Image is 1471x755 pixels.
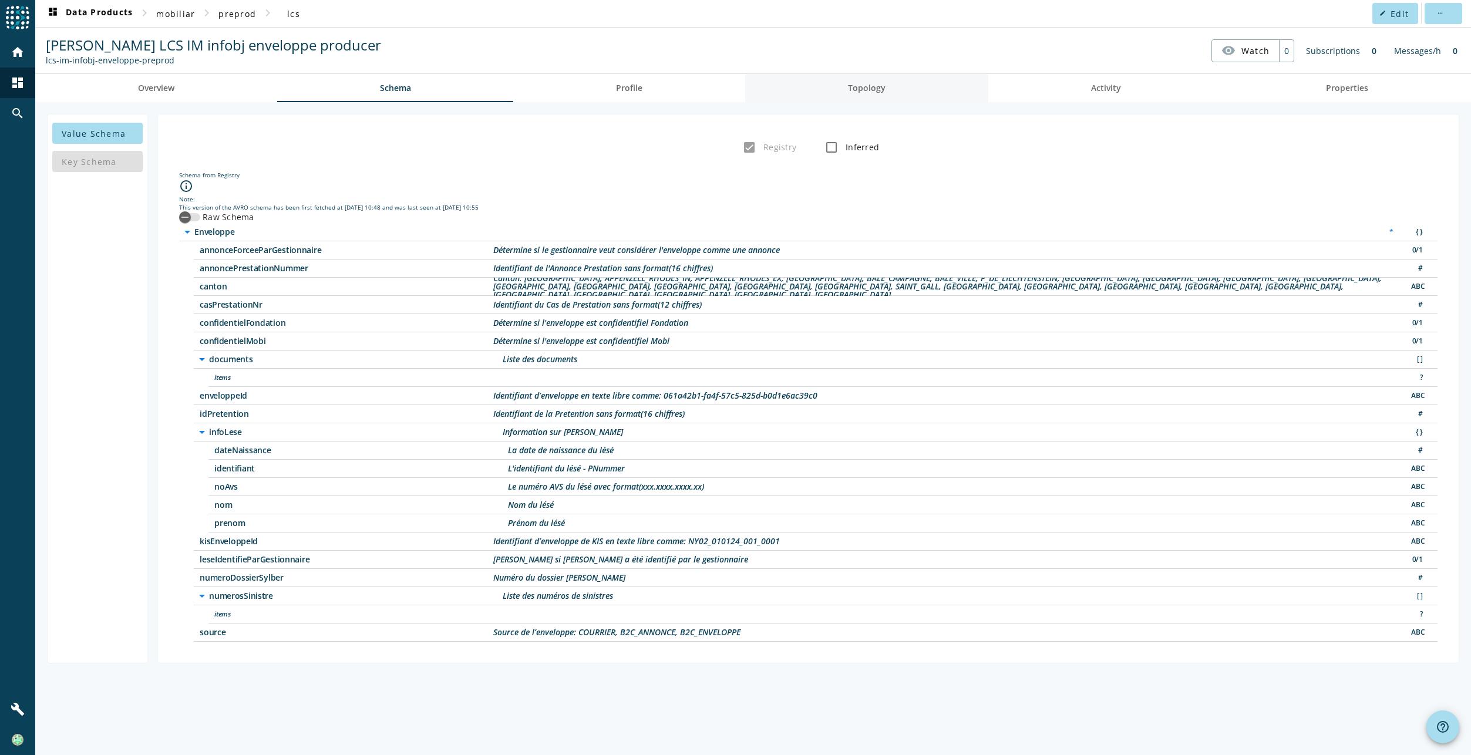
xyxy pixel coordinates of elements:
[52,123,143,144] button: Value Schema
[209,428,503,436] span: /infoLese
[275,3,312,24] button: lcs
[493,555,748,564] div: Description
[1405,408,1429,420] div: Number
[1405,244,1429,257] div: Boolean
[11,45,25,59] mat-icon: home
[493,246,780,254] div: Description
[1405,626,1429,639] div: String
[380,84,411,92] span: Schema
[503,355,577,363] div: Description
[493,574,625,582] div: Description
[62,128,126,139] span: Value Schema
[1384,226,1399,238] div: Required
[1405,535,1429,548] div: String
[11,106,25,120] mat-icon: search
[200,537,493,545] span: /kisEnveloppeId
[200,282,493,291] span: /canton
[214,610,508,618] span: /numerosSinistre/items
[12,734,23,746] img: 161be9cc9dd0a0d28253d1c6fc872764
[200,301,493,309] span: /casPrestationNr
[152,3,200,24] button: mobiliar
[179,195,1438,203] div: Note:
[503,428,623,436] div: Description
[1405,517,1429,530] div: String
[1405,590,1429,602] div: Array
[493,319,688,327] div: Description
[1405,463,1429,475] div: String
[1221,43,1236,58] mat-icon: visibility
[508,464,625,473] div: Description
[137,6,152,20] mat-icon: chevron_right
[46,6,60,21] mat-icon: dashboard
[218,8,256,19] span: preprod
[1405,299,1429,311] div: Number
[1241,41,1270,61] span: Watch
[200,246,493,254] span: /annonceForceeParGestionnaire
[6,6,29,29] img: spoud-logo.svg
[493,264,713,272] div: Description
[493,410,685,418] div: Description
[1405,335,1429,348] div: Boolean
[493,301,702,309] div: Description
[200,337,493,345] span: /confidentielMobi
[11,702,25,716] mat-icon: build
[843,141,879,153] label: Inferred
[1366,39,1382,62] div: 0
[508,519,565,527] div: Description
[1212,40,1279,61] button: Watch
[1447,39,1463,62] div: 0
[1379,10,1386,16] mat-icon: edit
[214,3,261,24] button: preprod
[1300,39,1366,62] div: Subscriptions
[200,410,493,418] span: /idPretention
[493,628,740,636] div: Description
[1436,10,1443,16] mat-icon: more_horiz
[11,76,25,90] mat-icon: dashboard
[179,171,1438,179] div: Schema from Registry
[214,446,508,454] span: /infoLese/dateNaissance
[180,225,194,239] i: arrow_drop_down
[508,501,554,509] div: Description
[493,337,669,345] div: Description
[46,6,133,21] span: Data Products
[200,211,254,223] label: Raw Schema
[848,84,886,92] span: Topology
[1405,226,1429,238] div: Object
[200,555,493,564] span: /leseIdentifieParGestionnaire
[41,3,137,24] button: Data Products
[200,6,214,20] mat-icon: chevron_right
[179,203,1438,211] div: This version of the AVRO schema has been first fetched at [DATE] 10:48 and was last seen at [DATE...
[1405,499,1429,511] div: String
[1405,353,1429,366] div: Array
[1388,39,1447,62] div: Messages/h
[1436,720,1450,734] mat-icon: help_outline
[493,392,817,400] div: Description
[138,84,174,92] span: Overview
[1279,40,1294,62] div: 0
[209,592,503,600] span: /numerosSinistre
[1405,281,1429,293] div: String
[156,8,195,19] span: mobiliar
[194,228,488,236] span: /
[195,352,209,366] i: arrow_drop_down
[1405,554,1429,566] div: Boolean
[1091,84,1121,92] span: Activity
[214,464,508,473] span: /infoLese/identifiant
[1405,444,1429,457] div: Number
[195,589,209,603] i: arrow_drop_down
[1405,481,1429,493] div: String
[1405,262,1429,275] div: Number
[1326,84,1368,92] span: Properties
[287,8,300,19] span: lcs
[1405,426,1429,439] div: Object
[200,628,493,636] span: /source
[200,392,493,400] span: /enveloppeId
[179,179,193,193] i: info_outline
[1405,608,1429,621] div: Unknown
[508,446,614,454] div: Description
[214,373,508,382] span: /documents/items
[214,501,508,509] span: /infoLese/nom
[1405,317,1429,329] div: Boolean
[1372,3,1418,24] button: Edit
[1405,572,1429,584] div: Number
